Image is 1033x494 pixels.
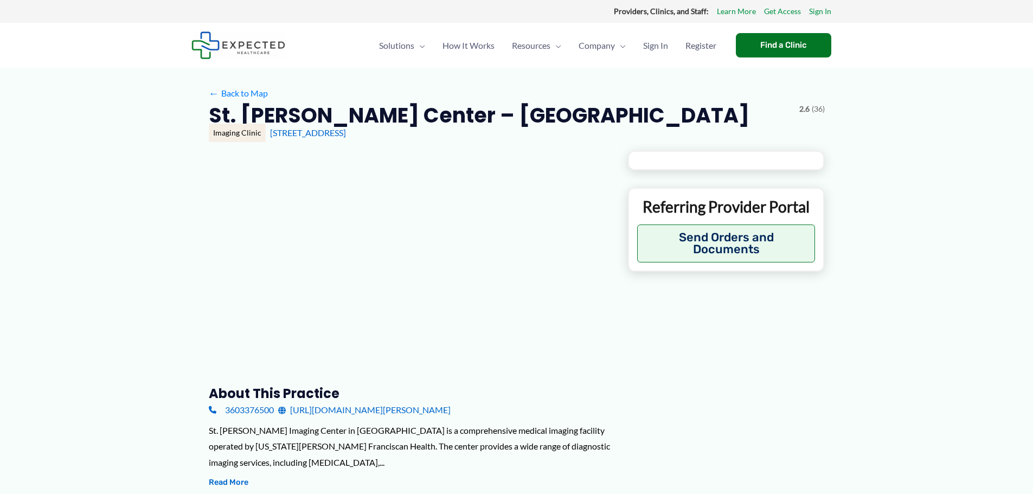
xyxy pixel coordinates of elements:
[209,385,611,402] h3: About this practice
[209,402,274,418] a: 3603376500
[643,27,668,65] span: Sign In
[550,27,561,65] span: Menu Toggle
[209,88,219,98] span: ←
[191,31,285,59] img: Expected Healthcare Logo - side, dark font, small
[370,27,434,65] a: SolutionsMenu Toggle
[270,127,346,138] a: [STREET_ADDRESS]
[209,85,268,101] a: ←Back to Map
[799,102,810,116] span: 2.6
[812,102,825,116] span: (36)
[209,476,248,489] button: Read More
[634,27,677,65] a: Sign In
[370,27,725,65] nav: Primary Site Navigation
[677,27,725,65] a: Register
[442,27,495,65] span: How It Works
[579,27,615,65] span: Company
[209,422,611,471] div: St. [PERSON_NAME] Imaging Center in [GEOGRAPHIC_DATA] is a comprehensive medical imaging facility...
[615,27,626,65] span: Menu Toggle
[379,27,414,65] span: Solutions
[637,224,816,262] button: Send Orders and Documents
[278,402,451,418] a: [URL][DOMAIN_NAME][PERSON_NAME]
[717,4,756,18] a: Learn More
[570,27,634,65] a: CompanyMenu Toggle
[503,27,570,65] a: ResourcesMenu Toggle
[685,27,716,65] span: Register
[809,4,831,18] a: Sign In
[414,27,425,65] span: Menu Toggle
[637,197,816,216] p: Referring Provider Portal
[614,7,709,16] strong: Providers, Clinics, and Staff:
[434,27,503,65] a: How It Works
[512,27,550,65] span: Resources
[736,33,831,57] a: Find a Clinic
[209,124,266,142] div: Imaging Clinic
[764,4,801,18] a: Get Access
[209,102,749,129] h2: St. [PERSON_NAME] Center – [GEOGRAPHIC_DATA]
